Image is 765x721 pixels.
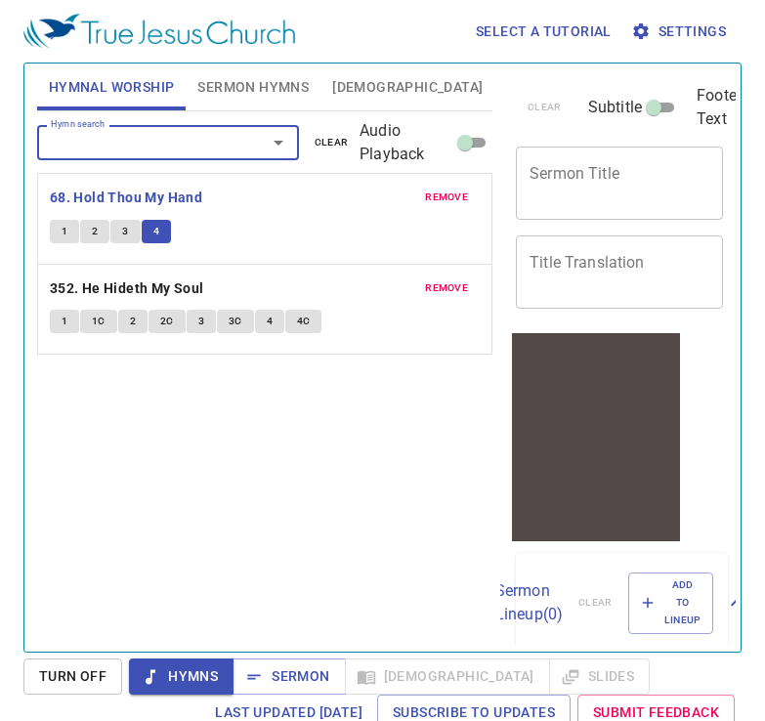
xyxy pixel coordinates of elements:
[641,576,701,630] span: Add to Lineup
[413,186,480,209] button: remove
[50,186,206,210] button: 68. Hold Thou My Hand
[187,310,216,333] button: 3
[425,189,468,206] span: remove
[149,310,186,333] button: 2C
[635,20,726,44] span: Settings
[265,129,292,156] button: Open
[627,14,734,50] button: Settings
[80,310,117,333] button: 1C
[62,313,67,330] span: 1
[360,119,453,166] span: Audio Playback
[476,20,612,44] span: Select a tutorial
[23,14,295,49] img: True Jesus Church
[628,573,714,634] button: Add to Lineup
[122,223,128,240] span: 3
[50,220,79,243] button: 1
[145,664,218,689] span: Hymns
[315,134,349,151] span: clear
[495,579,563,626] p: Sermon Lineup ( 0 )
[92,313,106,330] span: 1C
[413,276,480,300] button: remove
[49,75,175,100] span: Hymnal Worship
[198,313,204,330] span: 3
[142,220,171,243] button: 4
[130,313,136,330] span: 2
[92,223,98,240] span: 2
[468,14,619,50] button: Select a tutorial
[118,310,148,333] button: 2
[50,186,202,210] b: 68. Hold Thou My Hand
[248,664,329,689] span: Sermon
[332,75,483,100] span: [DEMOGRAPHIC_DATA]
[297,313,311,330] span: 4C
[80,220,109,243] button: 2
[160,313,174,330] span: 2C
[303,131,361,154] button: clear
[23,658,122,695] button: Turn Off
[229,313,242,330] span: 3C
[50,276,207,301] button: 352. He Hideth My Soul
[425,279,468,297] span: remove
[197,75,309,100] span: Sermon Hymns
[50,310,79,333] button: 1
[50,276,204,301] b: 352. He Hideth My Soul
[233,658,345,695] button: Sermon
[516,553,728,654] div: Sermon Lineup(0)clearAdd to Lineup
[285,310,322,333] button: 4C
[217,310,254,333] button: 3C
[153,223,159,240] span: 4
[588,96,642,119] span: Subtitle
[508,329,684,545] iframe: from-child
[62,223,67,240] span: 1
[267,313,273,330] span: 4
[39,664,106,689] span: Turn Off
[110,220,140,243] button: 3
[697,84,742,131] span: Footer Text
[255,310,284,333] button: 4
[129,658,234,695] button: Hymns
